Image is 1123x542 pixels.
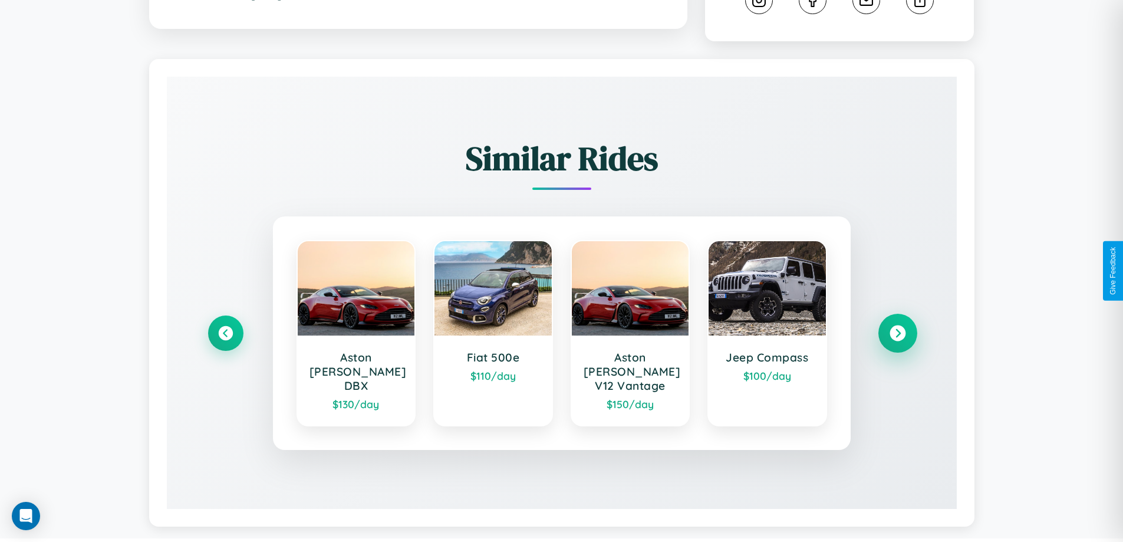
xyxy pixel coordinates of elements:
[1109,247,1117,295] div: Give Feedback
[309,398,403,410] div: $ 130 /day
[297,240,416,426] a: Aston [PERSON_NAME] DBX$130/day
[208,136,915,181] h2: Similar Rides
[433,240,553,426] a: Fiat 500e$110/day
[12,502,40,530] div: Open Intercom Messenger
[446,350,540,364] h3: Fiat 500e
[707,240,827,426] a: Jeep Compass$100/day
[584,398,677,410] div: $ 150 /day
[446,369,540,382] div: $ 110 /day
[309,350,403,393] h3: Aston [PERSON_NAME] DBX
[584,350,677,393] h3: Aston [PERSON_NAME] V12 Vantage
[720,350,814,364] h3: Jeep Compass
[571,240,690,426] a: Aston [PERSON_NAME] V12 Vantage$150/day
[720,369,814,382] div: $ 100 /day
